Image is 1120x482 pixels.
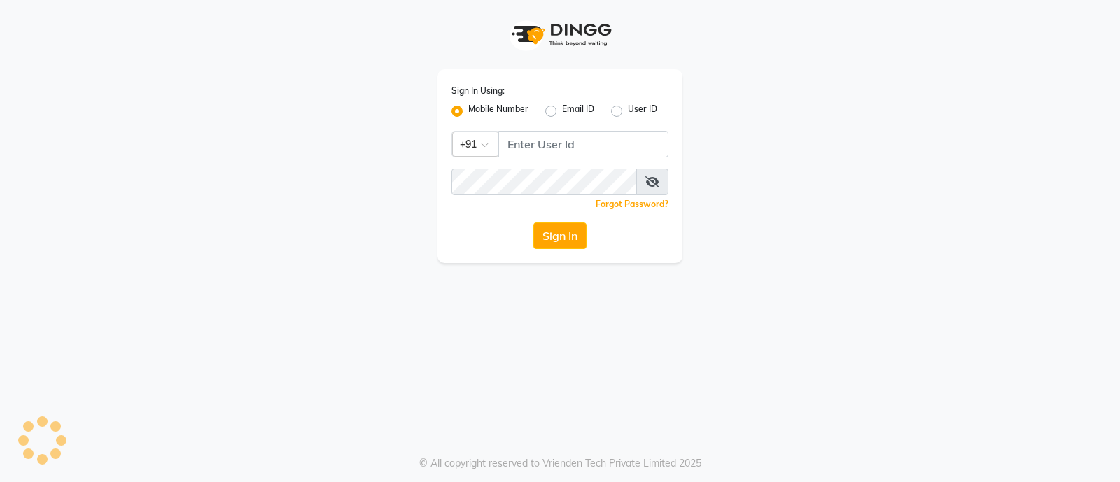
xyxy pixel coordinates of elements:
button: Sign In [533,222,587,249]
a: Forgot Password? [596,199,668,209]
input: Username [451,169,637,195]
input: Username [498,131,668,157]
label: Sign In Using: [451,85,505,97]
label: Email ID [562,103,594,120]
img: logo1.svg [504,14,616,55]
label: User ID [628,103,657,120]
label: Mobile Number [468,103,528,120]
